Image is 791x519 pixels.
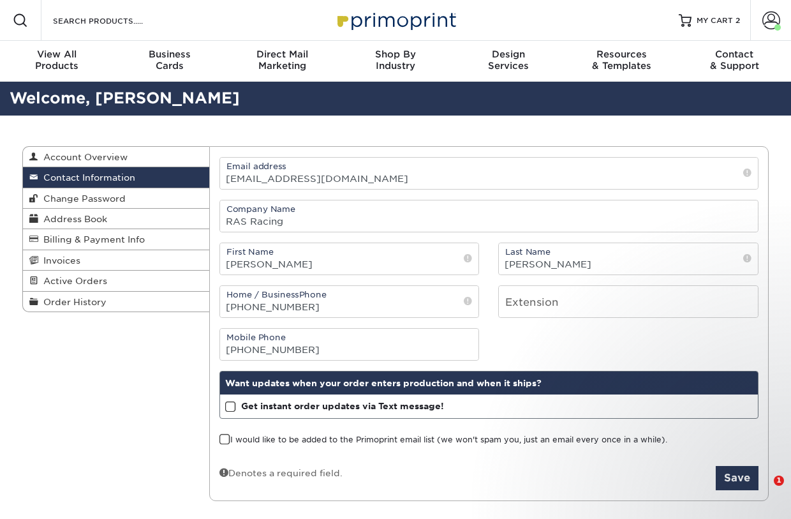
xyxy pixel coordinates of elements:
[23,188,209,209] a: Change Password
[219,466,343,479] div: Denotes a required field.
[38,234,145,244] span: Billing & Payment Info
[565,49,678,71] div: & Templates
[226,49,339,71] div: Marketing
[226,41,339,82] a: Direct MailMarketing
[774,476,784,486] span: 1
[113,41,226,82] a: BusinessCards
[565,41,678,82] a: Resources& Templates
[678,41,791,82] a: Contact& Support
[23,167,209,188] a: Contact Information
[678,49,791,60] span: Contact
[23,147,209,167] a: Account Overview
[452,41,565,82] a: DesignServices
[23,250,209,271] a: Invoices
[748,476,778,506] iframe: Intercom live chat
[38,276,107,286] span: Active Orders
[716,466,758,490] button: Save
[697,15,733,26] span: MY CART
[52,13,176,28] input: SEARCH PRODUCTS.....
[339,41,452,82] a: Shop ByIndustry
[565,49,678,60] span: Resources
[38,172,135,183] span: Contact Information
[38,193,126,204] span: Change Password
[23,209,209,229] a: Address Book
[220,372,758,395] div: Want updates when your order enters production and when it ships?
[113,49,226,60] span: Business
[38,297,107,307] span: Order History
[452,49,565,71] div: Services
[339,49,452,60] span: Shop By
[23,229,209,250] a: Billing & Payment Info
[38,214,107,224] span: Address Book
[38,255,80,266] span: Invoices
[339,49,452,71] div: Industry
[452,49,565,60] span: Design
[113,49,226,71] div: Cards
[241,401,444,411] strong: Get instant order updates via Text message!
[219,434,667,446] label: I would like to be added to the Primoprint email list (we won't spam you, just an email every onc...
[38,152,128,162] span: Account Overview
[736,16,740,25] span: 2
[226,49,339,60] span: Direct Mail
[23,271,209,291] a: Active Orders
[332,6,459,34] img: Primoprint
[678,49,791,71] div: & Support
[23,292,209,312] a: Order History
